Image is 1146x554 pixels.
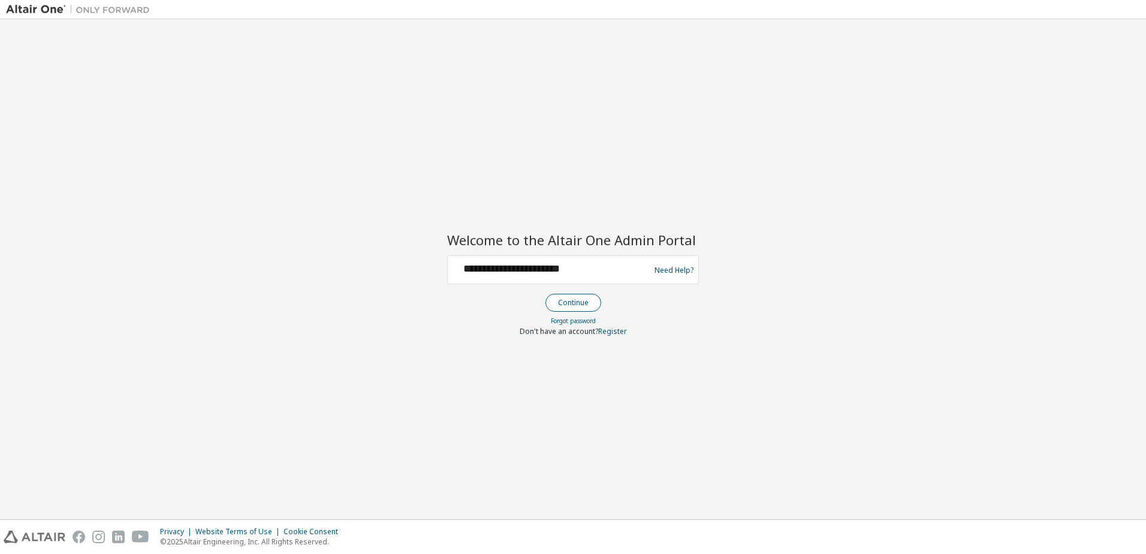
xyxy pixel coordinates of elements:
img: facebook.svg [73,531,85,543]
img: instagram.svg [92,531,105,543]
div: Cookie Consent [284,527,345,537]
div: Privacy [160,527,195,537]
img: linkedin.svg [112,531,125,543]
div: Website Terms of Use [195,527,284,537]
a: Forgot password [551,317,596,325]
span: Don't have an account? [520,326,598,336]
img: Altair One [6,4,156,16]
p: © 2025 Altair Engineering, Inc. All Rights Reserved. [160,537,345,547]
button: Continue [545,294,601,312]
img: youtube.svg [132,531,149,543]
a: Register [598,326,627,336]
img: altair_logo.svg [4,531,65,543]
h2: Welcome to the Altair One Admin Portal [447,231,699,248]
